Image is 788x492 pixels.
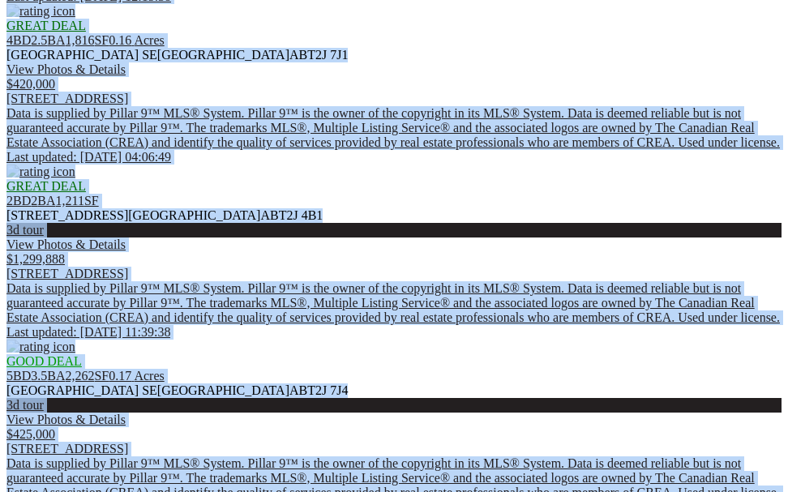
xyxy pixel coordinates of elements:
span: GOOD DEAL [6,354,82,368]
span: [GEOGRAPHIC_DATA] [157,48,289,62]
span: 0.17 Acres [109,369,164,383]
span: [GEOGRAPHIC_DATA] [128,208,260,222]
div: 11811 Lake Fraser Drive SE #1617, Calgary, AB T2J 7J4 [6,442,782,456]
span: AB [289,383,307,397]
span: 2 BA [31,194,55,207]
span: 0.16 Acres [109,33,164,47]
span: GREAT DEAL [6,179,86,193]
span: GREAT DEAL [6,19,86,32]
div: Data is supplied by Pillar 9™ MLS® System. Pillar 9™ is the owner of the copyright in its MLS® Sy... [6,106,782,165]
div: 512 129 Avenue SE, Calgary, AB T2J 4B1 [6,223,782,237]
span: 1,211 SF [55,194,98,207]
span: 1,816 SF [65,33,109,47]
span: 4 BD [6,33,31,47]
span: 3.5 BA [31,369,65,383]
img: rating icon [6,340,75,354]
span: 2 BD [6,194,31,207]
span: [GEOGRAPHIC_DATA] SE [6,383,157,397]
span: 2.5 BA [31,33,65,47]
div: 512 129 Avenue SE, Calgary, AB T2J 4B1 [6,267,782,281]
span: AB [289,48,307,62]
span: [GEOGRAPHIC_DATA] [157,383,289,397]
span: [STREET_ADDRESS] [6,208,128,222]
div: $420,000 [6,77,782,92]
div: 11811 Lake Fraser Drive SE #1617, Calgary, AB T2J 7J4 [6,398,782,413]
img: rating icon [6,4,75,19]
div: View Photos & Details [6,237,782,252]
div: 3d tour [6,223,782,237]
span: 5 BD [6,369,31,383]
span: T2J 7J1 [307,48,348,62]
span: [GEOGRAPHIC_DATA] SE [6,48,157,62]
span: 2,262 SF [65,369,109,383]
div: View Photos & Details [6,62,782,77]
span: T2J 7J4 [307,383,348,397]
div: View Photos & Details [6,413,782,427]
a: View Photos & Details$420,000[STREET_ADDRESS]Data is supplied by Pillar 9™ MLS® System. Pillar 9™... [6,62,782,208]
div: 11811 Lake Fraser Drive SE #2303, Calgary, AB T2J 7J1 [6,92,782,106]
div: $1,299,888 [6,252,782,267]
div: Data is supplied by Pillar 9™ MLS® System. Pillar 9™ is the owner of the copyright in its MLS® Sy... [6,281,782,340]
span: AB [260,208,278,222]
a: 3d tourView Photos & Details$1,299,888[STREET_ADDRESS]Data is supplied by Pillar 9™ MLS® System. ... [6,223,782,383]
span: T2J 4B1 [279,208,323,222]
img: rating icon [6,165,75,179]
div: 3d tour [6,398,782,413]
div: $425,000 [6,427,782,442]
